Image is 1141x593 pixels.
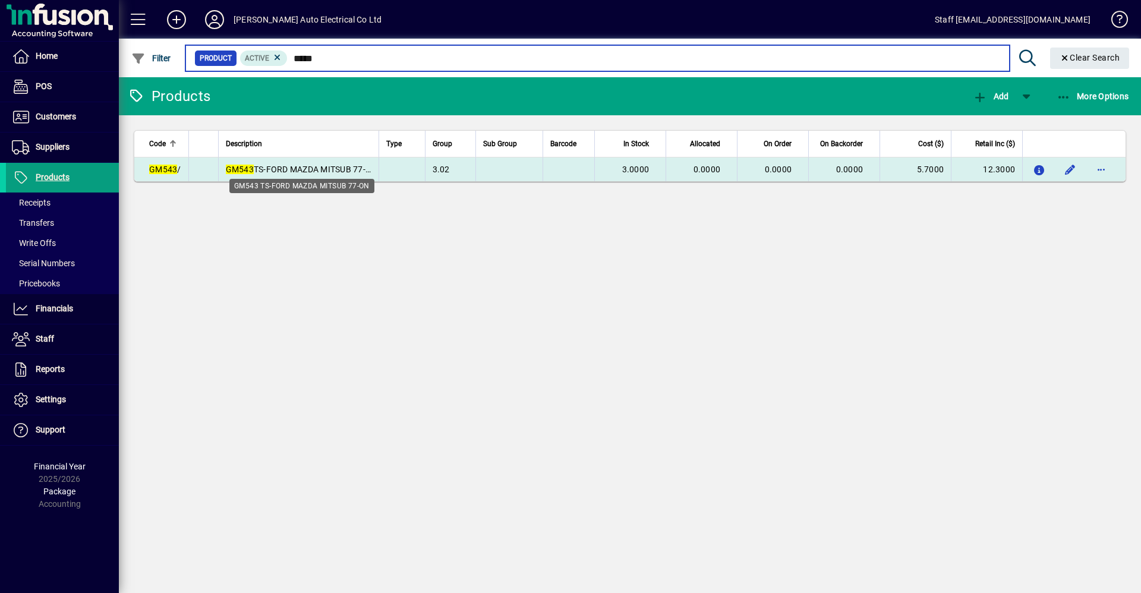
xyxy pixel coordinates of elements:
[622,165,650,174] span: 3.0000
[970,86,1011,107] button: Add
[1054,86,1132,107] button: More Options
[128,87,210,106] div: Products
[386,137,402,150] span: Type
[765,165,792,174] span: 0.0000
[226,137,371,150] div: Description
[1061,160,1080,179] button: Edit
[6,72,119,102] a: POS
[6,193,119,213] a: Receipts
[36,142,70,152] span: Suppliers
[880,157,951,181] td: 5.7000
[602,137,660,150] div: In Stock
[1057,92,1129,101] span: More Options
[229,179,374,193] div: GM543 TS-FORD MAZDA MITSUB 77-ON
[623,137,649,150] span: In Stock
[6,233,119,253] a: Write Offs
[196,9,234,30] button: Profile
[6,324,119,354] a: Staff
[36,364,65,374] span: Reports
[1092,160,1111,179] button: More options
[6,102,119,132] a: Customers
[483,137,535,150] div: Sub Group
[36,172,70,182] span: Products
[386,137,418,150] div: Type
[36,425,65,434] span: Support
[694,165,721,174] span: 0.0000
[240,51,288,66] mat-chip: Activation Status: Active
[149,137,181,150] div: Code
[6,42,119,71] a: Home
[157,9,196,30] button: Add
[149,165,177,174] em: GM543
[226,165,378,174] span: TS-FORD MAZDA MITSUB 77-ON
[433,137,452,150] span: Group
[131,53,171,63] span: Filter
[12,198,51,207] span: Receipts
[6,133,119,162] a: Suppliers
[973,92,1008,101] span: Add
[935,10,1090,29] div: Staff [EMAIL_ADDRESS][DOMAIN_NAME]
[245,54,269,62] span: Active
[483,137,517,150] span: Sub Group
[6,415,119,445] a: Support
[836,165,863,174] span: 0.0000
[34,462,86,471] span: Financial Year
[6,253,119,273] a: Serial Numbers
[433,165,450,174] span: 3.02
[149,165,181,174] span: /
[128,48,174,69] button: Filter
[12,218,54,228] span: Transfers
[6,294,119,324] a: Financials
[200,52,232,64] span: Product
[764,137,792,150] span: On Order
[226,165,254,174] em: GM543
[12,238,56,248] span: Write Offs
[6,273,119,294] a: Pricebooks
[226,137,262,150] span: Description
[6,385,119,415] a: Settings
[918,137,944,150] span: Cost ($)
[690,137,720,150] span: Allocated
[1102,2,1126,41] a: Knowledge Base
[673,137,731,150] div: Allocated
[36,304,73,313] span: Financials
[745,137,802,150] div: On Order
[550,137,587,150] div: Barcode
[36,112,76,121] span: Customers
[951,157,1022,181] td: 12.3000
[6,355,119,384] a: Reports
[36,334,54,343] span: Staff
[6,213,119,233] a: Transfers
[1060,53,1120,62] span: Clear Search
[234,10,382,29] div: [PERSON_NAME] Auto Electrical Co Ltd
[12,279,60,288] span: Pricebooks
[36,395,66,404] span: Settings
[433,137,469,150] div: Group
[149,137,166,150] span: Code
[550,137,576,150] span: Barcode
[36,51,58,61] span: Home
[36,81,52,91] span: POS
[816,137,874,150] div: On Backorder
[975,137,1015,150] span: Retail Inc ($)
[43,487,75,496] span: Package
[1050,48,1130,69] button: Clear
[820,137,863,150] span: On Backorder
[12,258,75,268] span: Serial Numbers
